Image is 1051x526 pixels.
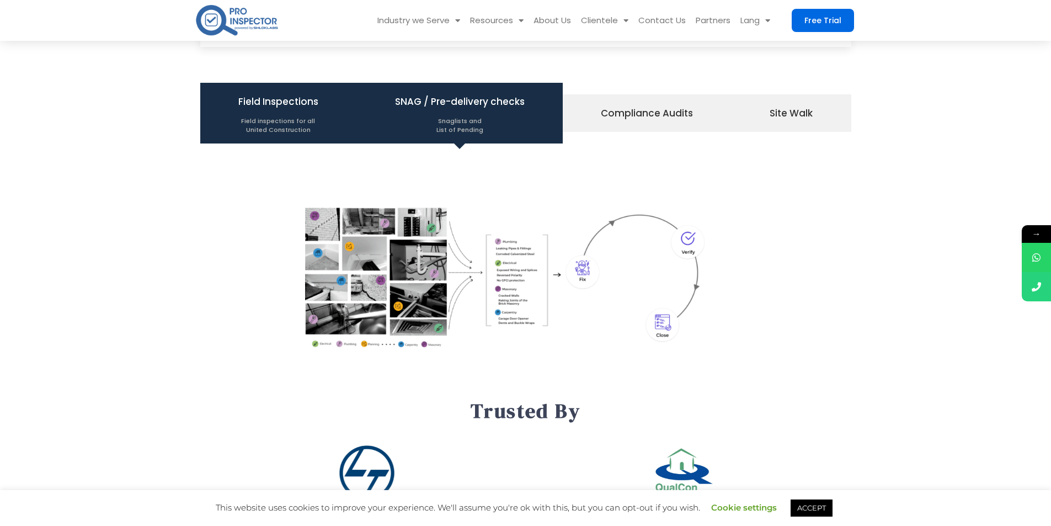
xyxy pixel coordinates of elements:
[526,445,843,504] div: 2 / 2
[238,92,318,134] span: Field Inspections
[209,445,526,504] div: 1 / 2
[216,502,835,513] span: This website uses cookies to improve your experience. We'll assume you're ok with this, but you c...
[711,502,777,513] a: Cookie settings
[601,104,693,123] span: Compliance Audits
[206,394,846,428] p: Trusted By
[395,92,525,134] span: SNAG / Pre-delivery checks
[305,158,746,364] img: SnagingServices
[804,17,841,24] span: Free Trial
[791,500,833,517] a: ACCEPT
[1022,225,1051,243] span: →
[238,111,318,134] span: Field inspections for all United Construction
[195,3,279,38] img: pro-inspector-logo
[654,445,714,501] img: qualCon
[209,445,843,504] div: Image Carousel
[339,445,394,501] img: L&T
[770,104,813,123] span: Site Walk
[792,9,854,32] a: Free Trial
[395,111,525,134] span: Snaglists and List of Pending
